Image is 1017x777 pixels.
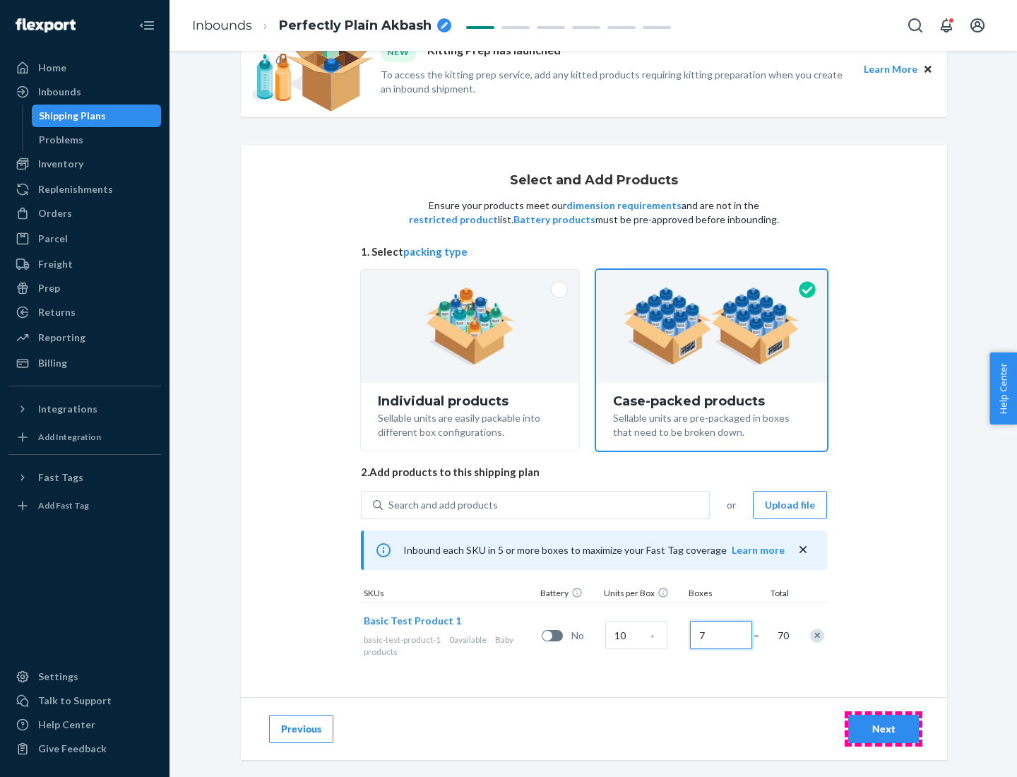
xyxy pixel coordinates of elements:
[8,398,161,420] button: Integrations
[39,109,106,123] div: Shipping Plans
[32,105,162,127] a: Shipping Plans
[361,530,827,570] div: Inbound each SKU in 5 or more boxes to maximize your Fast Tag coverage
[8,737,161,760] button: Give Feedback
[686,587,756,602] div: Boxes
[426,287,514,365] img: individual-pack.facf35554cb0f1810c75b2bd6df2d64e.png
[8,326,161,349] a: Reporting
[605,621,667,649] input: Case Quantity
[8,202,161,225] a: Orders
[381,42,416,61] div: NEW
[38,431,101,443] div: Add Integration
[989,352,1017,425] button: Help Center
[381,68,851,96] p: To access the kitting prep service, add any kitted products requiring kitting preparation when yo...
[8,81,161,103] a: Inbounds
[38,232,68,246] div: Parcel
[364,634,441,645] span: basic-test-product-1
[38,694,112,708] div: Talk to Support
[361,465,827,480] span: 2. Add products to this shipping plan
[38,402,97,416] div: Integrations
[624,287,799,365] img: case-pack.59cecea509d18c883b923b81aeac6d0b.png
[932,11,961,40] button: Open notifications
[963,11,992,40] button: Open account menu
[38,742,107,756] div: Give Feedback
[409,213,498,227] button: restricted product
[38,331,85,345] div: Reporting
[38,718,95,732] div: Help Center
[754,629,768,643] span: =
[537,587,601,602] div: Battery
[8,494,161,517] a: Add Fast Tag
[361,587,537,602] div: SKUs
[8,466,161,489] button: Fast Tags
[510,174,678,188] h1: Select and Add Products
[38,157,83,171] div: Inventory
[388,498,498,512] div: Search and add products
[38,305,76,319] div: Returns
[8,277,161,299] a: Prep
[8,352,161,374] a: Billing
[775,629,789,643] span: 70
[378,394,562,408] div: Individual products
[38,470,83,485] div: Fast Tags
[566,198,682,213] button: dimension requirements
[8,227,161,250] a: Parcel
[364,634,536,658] div: Baby products
[860,722,907,736] div: Next
[727,498,736,512] span: or
[408,198,780,227] p: Ensure your products meet our and are not in the list. must be pre-approved before inbounding.
[38,281,60,295] div: Prep
[38,356,67,370] div: Billing
[796,542,810,557] button: close
[901,11,929,40] button: Open Search Box
[8,253,161,275] a: Freight
[449,634,487,645] span: 0 available
[753,491,827,519] button: Upload file
[361,244,827,259] span: 1. Select
[8,153,161,175] a: Inventory
[133,11,161,40] button: Close Navigation
[427,42,561,61] p: Kitting Prep has launched
[192,18,252,33] a: Inbounds
[378,408,562,439] div: Sellable units are easily packable into different box configurations.
[38,206,72,220] div: Orders
[403,244,468,259] button: packing type
[8,57,161,79] a: Home
[364,614,461,628] button: Basic Test Product 1
[38,182,113,196] div: Replenishments
[8,689,161,712] a: Talk to Support
[690,621,752,649] input: Number of boxes
[613,408,810,439] div: Sellable units are pre-packaged in boxes that need to be broken down.
[38,499,89,511] div: Add Fast Tag
[513,213,595,227] button: Battery products
[848,715,919,743] button: Next
[613,394,810,408] div: Case-packed products
[39,133,83,147] div: Problems
[8,713,161,736] a: Help Center
[364,615,461,627] span: Basic Test Product 1
[810,629,824,643] div: Remove Item
[920,61,936,77] button: Close
[8,426,161,449] a: Add Integration
[8,665,161,688] a: Settings
[269,715,333,743] button: Previous
[571,629,600,643] span: No
[38,85,81,99] div: Inbounds
[279,17,432,35] span: Perfectly Plain Akbash
[8,301,161,324] a: Returns
[756,587,792,602] div: Total
[8,178,161,201] a: Replenishments
[601,587,686,602] div: Units per Box
[732,543,785,557] button: Learn more
[38,670,78,684] div: Settings
[38,61,66,75] div: Home
[32,129,162,151] a: Problems
[181,5,463,47] ol: breadcrumbs
[16,18,76,32] img: Flexport logo
[864,61,917,77] button: Learn More
[38,257,73,271] div: Freight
